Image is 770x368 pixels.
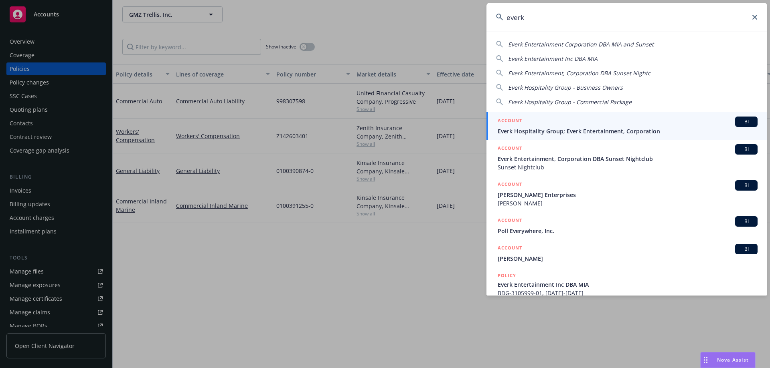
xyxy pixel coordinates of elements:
span: Everk Hospitality Group - Commercial Package [508,98,632,106]
span: BI [738,182,754,189]
span: [PERSON_NAME] [498,254,758,263]
a: ACCOUNTBI[PERSON_NAME] [486,239,767,267]
h5: ACCOUNT [498,180,522,190]
span: Everk Hospitality Group; Everk Entertainment, Corporation [498,127,758,135]
span: BI [738,118,754,125]
span: BI [738,218,754,225]
span: BI [738,245,754,253]
h5: ACCOUNT [498,117,522,126]
span: Poll Everywhere, Inc. [498,227,758,235]
div: Drag to move [701,352,711,368]
input: Search... [486,3,767,32]
h5: ACCOUNT [498,244,522,253]
span: [PERSON_NAME] Enterprises [498,191,758,199]
span: Everk Entertainment Inc DBA MIA [498,280,758,289]
button: Nova Assist [700,352,756,368]
a: ACCOUNTBIEverk Entertainment, Corporation DBA Sunset NightclubSunset Nightclub [486,140,767,176]
span: Everk Entertainment Inc DBA MIA [508,55,598,62]
span: BI [738,146,754,153]
a: POLICYEverk Entertainment Inc DBA MIABDG-3105999-01, [DATE]-[DATE] [486,267,767,302]
span: Sunset Nightclub [498,163,758,171]
span: Everk Hospitality Group - Business Owners [508,84,623,91]
h5: POLICY [498,271,516,280]
a: ACCOUNTBI[PERSON_NAME] Enterprises[PERSON_NAME] [486,176,767,212]
a: ACCOUNTBIEverk Hospitality Group; Everk Entertainment, Corporation [486,112,767,140]
span: Everk Entertainment, Corporation DBA Sunset Nightc [508,69,650,77]
span: BDG-3105999-01, [DATE]-[DATE] [498,289,758,297]
h5: ACCOUNT [498,216,522,226]
span: Nova Assist [717,356,749,363]
h5: ACCOUNT [498,144,522,154]
span: Everk Entertainment Corporation DBA MIA and Sunset [508,40,654,48]
span: [PERSON_NAME] [498,199,758,207]
span: Everk Entertainment, Corporation DBA Sunset Nightclub [498,155,758,163]
a: ACCOUNTBIPoll Everywhere, Inc. [486,212,767,239]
